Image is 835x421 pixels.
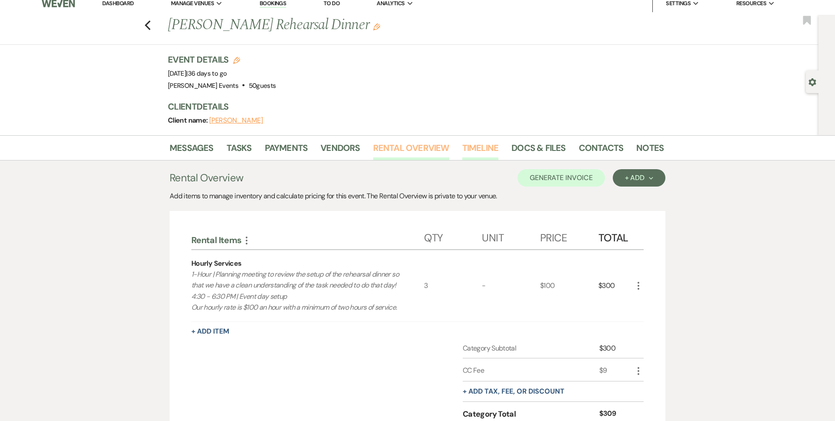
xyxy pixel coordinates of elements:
a: Contacts [579,141,624,160]
div: $300 [599,343,633,354]
div: - [482,250,540,321]
div: 3 [424,250,482,321]
a: Notes [636,141,664,160]
div: Add items to manage inventory and calculate pricing for this event. The Rental Overview is privat... [170,191,665,201]
span: Client name: [168,116,209,125]
a: Vendors [321,141,360,160]
a: Rental Overview [373,141,449,160]
h3: Client Details [168,100,655,113]
button: Generate Invoice [518,169,605,187]
div: Unit [482,223,540,249]
span: 36 days to go [188,69,227,78]
button: + Add Item [191,328,229,335]
a: Messages [170,141,214,160]
h3: Event Details [168,53,276,66]
div: Qty [424,223,482,249]
div: $100 [540,250,598,321]
div: Rental Items [191,234,424,246]
div: CC Fee [463,365,599,376]
span: 50 guests [249,81,276,90]
div: $300 [598,250,633,321]
p: 1-Hour | Planning meeting to review the setup of the rehearsal dinner so that we have a clean und... [191,269,401,313]
div: + Add [625,174,653,181]
button: + Add [613,169,665,187]
div: $9 [599,365,633,376]
a: Timeline [462,141,499,160]
a: Docs & Files [511,141,565,160]
a: Tasks [227,141,252,160]
button: Open lead details [808,77,816,86]
span: | [186,69,227,78]
h1: [PERSON_NAME] Rehearsal Dinner [168,15,558,36]
span: [PERSON_NAME] Events [168,81,238,90]
div: Category Subtotal [463,343,599,354]
div: Category Total [463,408,599,420]
div: Total [598,223,633,249]
h3: Rental Overview [170,170,243,186]
a: Payments [265,141,308,160]
button: Edit [373,23,380,30]
div: $309 [599,408,633,420]
button: + Add tax, fee, or discount [463,388,564,395]
span: [DATE] [168,69,227,78]
div: Hourly Services [191,258,241,269]
div: Price [540,223,598,249]
button: [PERSON_NAME] [209,117,263,124]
